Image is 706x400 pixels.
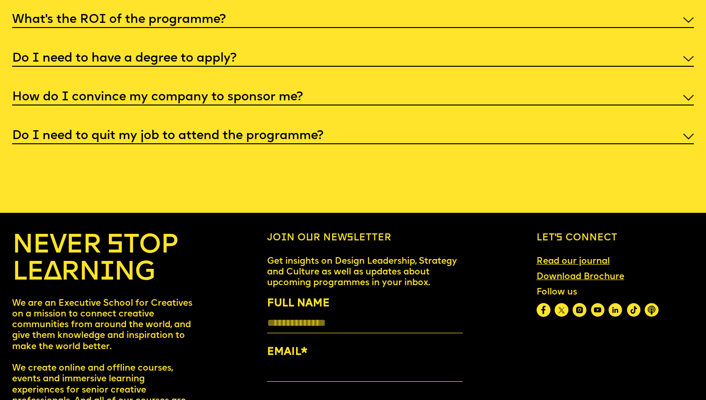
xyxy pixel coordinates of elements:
[12,15,226,25] h5: What’s the ROI of the programme?
[531,267,629,288] a: Download Brochure
[531,252,614,272] a: Read our journal
[12,54,237,63] h5: Do I need to have a degree to apply?
[537,232,694,244] h6: Let’s connect
[12,132,324,141] h5: Do I need to quit my job to attend the programme?
[267,295,463,312] label: FULL NAME
[267,232,463,244] h6: Join our newsletter
[537,288,659,298] div: Follow us
[267,344,463,361] label: EMAIL
[12,93,303,102] h5: How do I convince my company to sponsor me?
[12,232,193,286] h4: NEVER STOP LEARNING
[267,256,463,289] p: Get insights on Design Leadership, Strategy and Culture as well as updates about upcoming program...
